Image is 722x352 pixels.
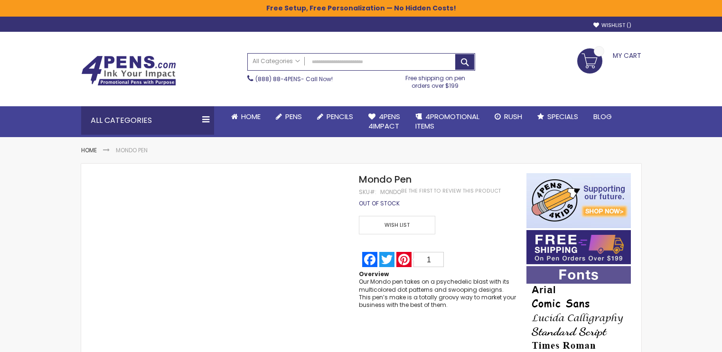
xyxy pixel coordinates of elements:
div: Our Mondo pen takes on a psychedelic blast with its multicolored dot patterns and swooping design... [359,278,516,309]
span: Specials [547,111,578,121]
span: Rush [504,111,522,121]
div: Free shipping on pen orders over $199 [395,71,475,90]
span: All Categories [253,57,300,65]
span: Home [241,111,261,121]
span: Pencils [327,111,353,121]
a: Wishlist [593,22,631,29]
a: All Categories [248,54,305,69]
span: 4PROMOTIONAL ITEMS [415,111,479,131]
a: Blog [586,106,619,127]
a: Specials [530,106,586,127]
a: Home [81,146,97,154]
a: (888) 88-4PENS [255,75,301,83]
span: - Call Now! [255,75,333,83]
img: Free shipping on orders over $199 [526,230,631,264]
span: Blog [593,111,612,121]
a: Wish List [359,216,438,234]
span: Mondo Pen [359,173,412,186]
a: Be the first to review this product [401,187,501,195]
a: 4PROMOTIONALITEMS [408,106,487,137]
div: Availability [359,200,400,207]
a: Pinterest1 [395,252,445,267]
img: 4pens 4 kids [526,173,631,228]
a: Pens [268,106,309,127]
span: 4Pens 4impact [368,111,400,131]
div: Mondo [380,188,401,196]
a: Rush [487,106,530,127]
strong: SKU [359,188,376,196]
strong: Overview [359,270,389,278]
a: 4Pens4impact [361,106,408,137]
span: Out of stock [359,199,400,207]
a: Pencils [309,106,361,127]
span: Wish List [359,216,435,234]
span: 1 [427,256,431,264]
a: Facebook [361,252,378,267]
a: Home [224,106,268,127]
span: Pens [285,111,302,121]
li: Mondo Pen [116,147,148,154]
img: 4Pens Custom Pens and Promotional Products [81,56,176,86]
a: Twitter [378,252,395,267]
div: All Categories [81,106,214,135]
